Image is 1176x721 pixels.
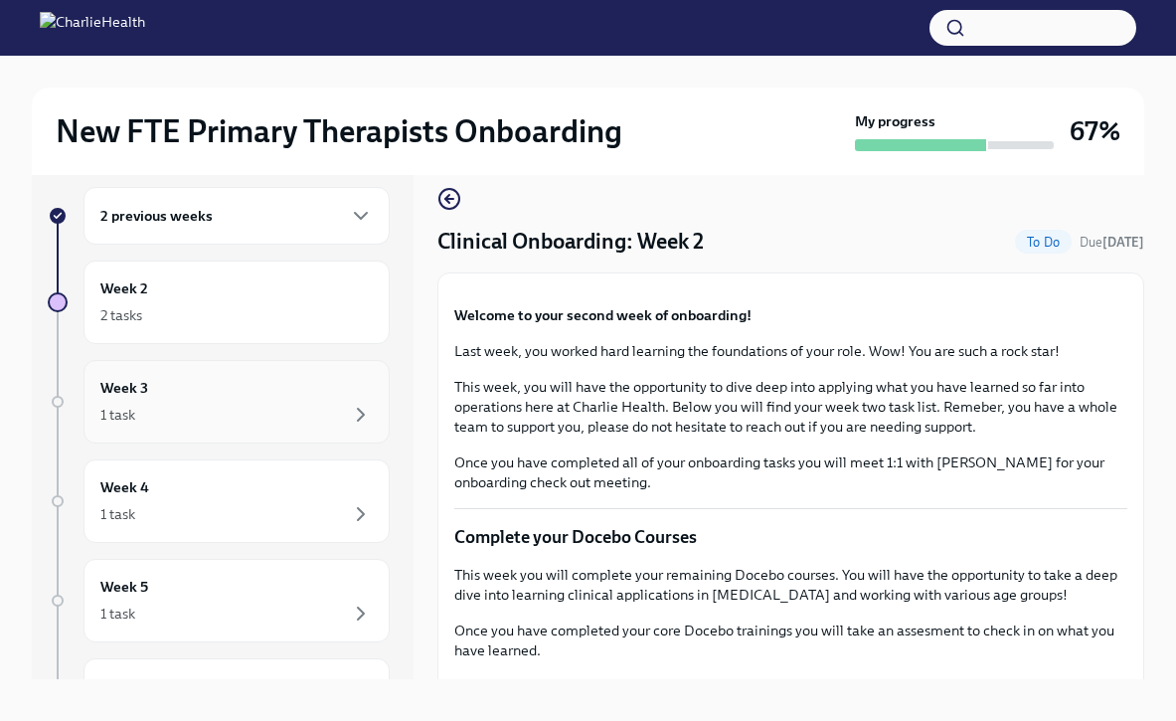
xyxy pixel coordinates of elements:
[1080,233,1144,252] span: September 20th, 2025 07:00
[84,187,390,245] div: 2 previous weeks
[454,525,1127,549] p: Complete your Docebo Courses
[100,476,149,498] h6: Week 4
[437,227,704,257] h4: Clinical Onboarding: Week 2
[48,360,390,444] a: Week 31 task
[100,675,149,697] h6: Week 6
[100,576,148,598] h6: Week 5
[1080,235,1144,250] span: Due
[48,261,390,344] a: Week 22 tasks
[1102,235,1144,250] strong: [DATE]
[40,12,145,44] img: CharlieHealth
[454,377,1127,437] p: This week, you will have the opportunity to dive deep into applying what you have learned so far ...
[855,111,935,131] strong: My progress
[100,604,135,624] div: 1 task
[100,305,142,325] div: 2 tasks
[454,565,1127,605] p: This week you will complete your remaining Docebo courses. You will have the opportunity to take ...
[454,306,752,324] strong: Welcome to your second week of onboarding!
[454,452,1127,492] p: Once you have completed all of your onboarding tasks you will meet 1:1 with [PERSON_NAME] for you...
[454,621,1127,660] p: Once you have completed your core Docebo trainings you will take an assesment to check in on what...
[1070,113,1120,149] h3: 67%
[100,205,213,227] h6: 2 previous weeks
[1015,235,1072,250] span: To Do
[100,405,135,425] div: 1 task
[56,111,622,151] h2: New FTE Primary Therapists Onboarding
[48,459,390,543] a: Week 41 task
[100,504,135,524] div: 1 task
[100,277,148,299] h6: Week 2
[454,341,1127,361] p: Last week, you worked hard learning the foundations of your role. Wow! You are such a rock star!
[48,559,390,642] a: Week 51 task
[100,377,148,399] h6: Week 3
